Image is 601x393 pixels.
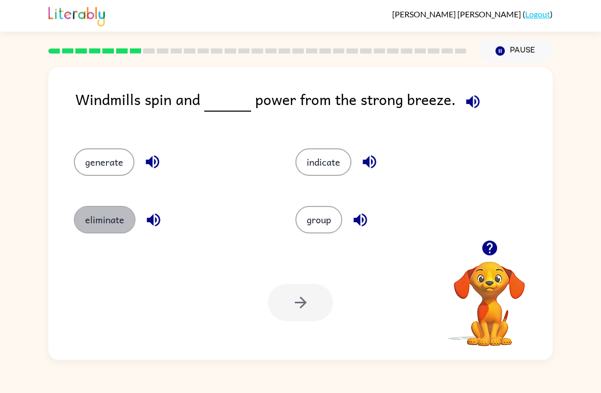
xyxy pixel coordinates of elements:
[74,148,134,176] button: generate
[392,9,523,19] span: [PERSON_NAME] [PERSON_NAME]
[525,9,550,19] a: Logout
[392,9,553,19] div: ( )
[74,206,135,233] button: eliminate
[75,88,553,128] div: Windmills spin and power from the strong breeze.
[439,246,540,348] video: Your browser must support playing .mp4 files to use Literably. Please try using another browser.
[48,4,105,27] img: Literably
[479,39,553,63] button: Pause
[295,148,351,176] button: indicate
[295,206,342,233] button: group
